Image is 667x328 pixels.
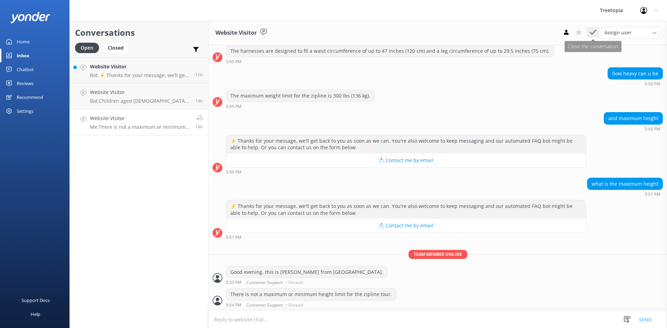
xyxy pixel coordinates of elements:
a: Website VisitorMe:There is not a maximum or minimum height limit for the zipline tour.14h [70,109,208,135]
span: Sep 05 2025 05:54pm (UTC -06:00) America/Mexico_City [195,124,203,130]
span: • Unread [286,303,303,307]
button: 📩 Contact me by email [226,153,586,167]
h2: Conversations [75,26,203,39]
strong: 5:50 PM [226,60,241,64]
div: Sep 05 2025 05:50pm (UTC -06:00) America/Mexico_City [226,59,554,64]
div: Sep 05 2025 05:51pm (UTC -06:00) America/Mexico_City [587,192,663,196]
div: The harnesses are designed to fit a waist circumference of up to 47 inches (120 cm) and a leg cir... [226,45,554,57]
div: Sep 05 2025 05:51pm (UTC -06:00) America/Mexico_City [226,235,586,239]
p: Bot: Children aged [DEMOGRAPHIC_DATA] can participate in the Arboreal Challenge Course on their o... [90,98,190,104]
div: Recommend [17,90,43,104]
strong: 5:50 PM [645,82,660,86]
div: Reviews [17,76,33,90]
div: Help [31,307,40,321]
div: how heavy can u be [608,68,662,79]
div: Open [75,43,99,53]
button: 📩 Contact me by email [226,219,586,233]
div: Sep 05 2025 05:50pm (UTC -06:00) America/Mexico_City [226,104,375,109]
p: Me: There is not a maximum or minimum height limit for the zipline tour. [90,124,190,130]
img: yonder-white-logo.png [10,12,50,23]
span: Customer Support [246,280,283,285]
strong: 5:50 PM [645,127,660,131]
strong: 5:54 PM [226,303,241,307]
span: Assign user [604,29,632,36]
div: Sep 05 2025 05:50pm (UTC -06:00) America/Mexico_City [226,169,586,174]
h4: Website Visitor [90,63,190,70]
span: Team member online [409,250,467,259]
div: There is not a maximum or minimum height limit for the zipline tour. [226,288,396,300]
p: Bot: ⚡ Thanks for your message, we'll get back to you as soon as we can. You're also welcome to k... [90,72,190,78]
span: Sep 05 2025 06:01pm (UTC -06:00) America/Mexico_City [195,98,203,104]
strong: 5:51 PM [645,192,660,196]
div: and maximum height [604,112,662,124]
div: Sep 05 2025 05:50pm (UTC -06:00) America/Mexico_City [604,126,663,131]
div: Assign User [601,27,660,38]
div: Home [17,35,30,49]
span: Customer Support [246,303,283,307]
div: Good evening, this is [PERSON_NAME] from [GEOGRAPHIC_DATA]. [226,266,387,278]
strong: 5:50 PM [226,170,241,174]
div: Sep 05 2025 05:50pm (UTC -06:00) America/Mexico_City [608,81,663,86]
h4: Website Visitor [90,115,190,122]
strong: 5:51 PM [226,235,241,239]
div: Closed [102,43,129,53]
div: Inbox [17,49,30,62]
strong: 5:53 PM [226,280,241,285]
div: ⚡ Thanks for your message, we'll get back to you as soon as we can. You're also welcome to keep m... [226,135,586,153]
span: • Unread [286,280,303,285]
a: Closed [102,44,132,51]
div: Settings [17,104,33,118]
a: Open [75,44,102,51]
div: what is the maximum height [587,178,662,190]
div: Sep 05 2025 05:53pm (UTC -06:00) America/Mexico_City [226,280,388,285]
h3: Website Visitor [215,28,257,37]
a: Website VisitorBot:Children aged [DEMOGRAPHIC_DATA] can participate in the Arboreal Challenge Cou... [70,83,208,109]
div: Chatbot [17,62,34,76]
strong: 5:50 PM [226,104,241,109]
div: Support Docs [22,293,50,307]
div: The maximum weight limit for the zipline is 300 lbs (136 kg). [226,90,374,102]
div: ⚡ Thanks for your message, we'll get back to you as soon as we can. You're also welcome to keep m... [226,200,586,219]
a: Website VisitorBot:⚡ Thanks for your message, we'll get back to you as soon as we can. You're als... [70,57,208,83]
h4: Website Visitor [90,89,190,96]
span: Sep 05 2025 09:11pm (UTC -06:00) America/Mexico_City [195,72,203,78]
div: Sep 05 2025 05:54pm (UTC -06:00) America/Mexico_City [226,302,396,307]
